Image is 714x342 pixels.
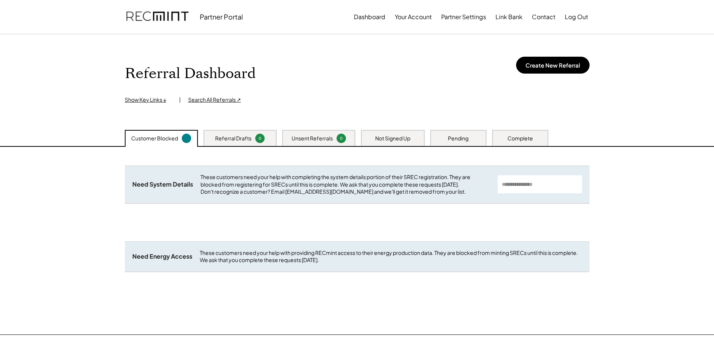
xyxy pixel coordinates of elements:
button: Dashboard [354,9,385,24]
div: These customers need your help with providing RECmint access to their energy production data. The... [200,249,582,264]
div: | [179,96,181,104]
div: Complete [507,135,533,142]
div: Unsent Referrals [292,135,333,142]
div: Partner Portal [200,12,243,21]
img: yH5BAEAAAAALAAAAAABAAEAAAIBRAA7 [282,53,323,94]
div: Need Energy Access [132,253,192,261]
div: Customer Blocked [131,135,178,142]
div: Pending [448,135,469,142]
div: Show Key Links ↓ [125,96,172,104]
div: These customers need your help with completing the system details portion of their SREC registrat... [201,173,490,196]
button: Your Account [395,9,432,24]
button: Link Bank [495,9,522,24]
button: Contact [532,9,555,24]
button: Create New Referral [516,57,590,74]
button: Log Out [565,9,588,24]
button: Partner Settings [441,9,486,24]
div: Need System Details [132,181,193,188]
div: Search All Referrals ↗ [188,96,241,104]
div: 0 [256,136,263,141]
div: 0 [338,136,345,141]
h1: Referral Dashboard [125,65,256,83]
img: recmint-logotype%403x.png [126,4,189,30]
div: Not Signed Up [375,135,410,142]
div: Referral Drafts [215,135,251,142]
